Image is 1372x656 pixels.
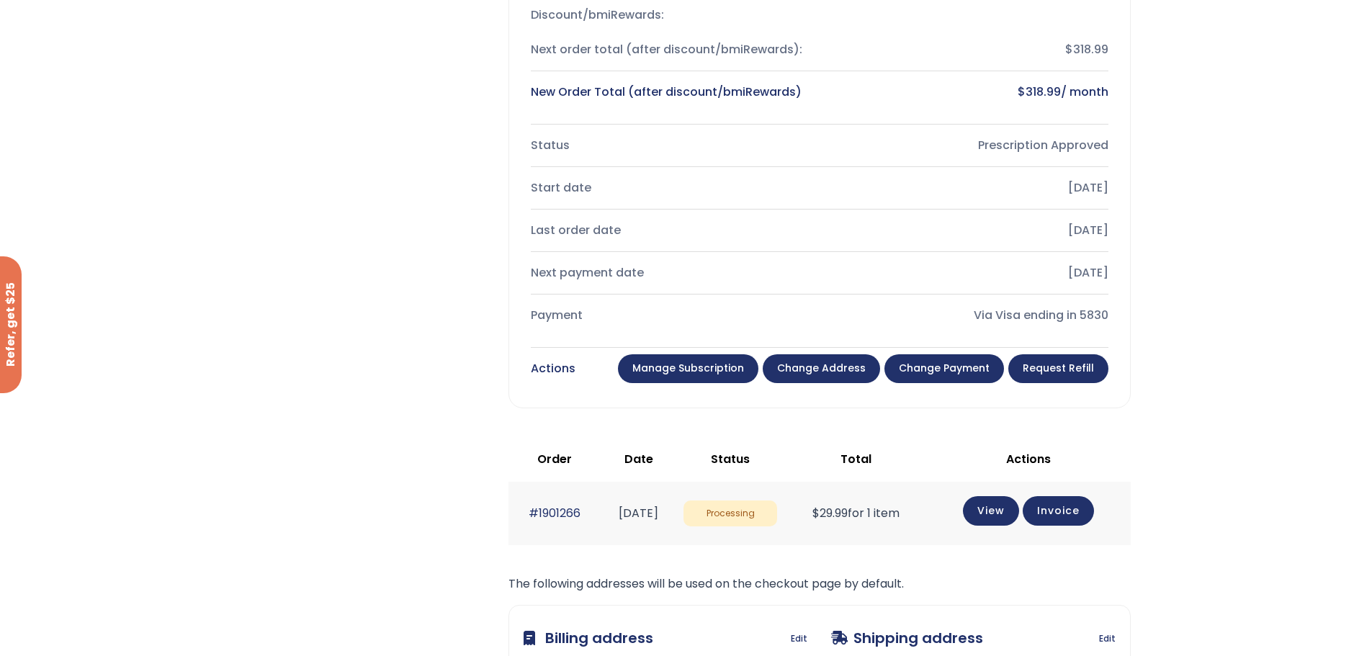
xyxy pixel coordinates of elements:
[784,482,927,544] td: for 1 item
[831,220,1108,241] div: [DATE]
[624,451,653,467] span: Date
[963,496,1019,526] a: View
[831,305,1108,325] div: Via Visa ending in 5830
[831,40,1108,60] div: $318.99
[812,505,848,521] span: 29.99
[531,5,808,25] div: Discount/bmiRewards:
[531,135,808,156] div: Status
[812,505,820,521] span: $
[1023,496,1094,526] a: Invoice
[683,500,777,527] span: Processing
[711,451,750,467] span: Status
[840,451,871,467] span: Total
[1018,84,1061,100] bdi: 318.99
[531,305,808,325] div: Payment
[529,505,580,521] a: #1901266
[831,135,1108,156] div: Prescription Approved
[831,620,983,656] h3: Shipping address
[831,82,1108,102] div: / month
[1006,451,1051,467] span: Actions
[531,178,808,198] div: Start date
[524,620,653,656] h3: Billing address
[831,263,1108,283] div: [DATE]
[1008,354,1108,383] a: Request Refill
[619,505,658,521] time: [DATE]
[618,354,758,383] a: Manage Subscription
[884,354,1004,383] a: Change payment
[531,220,808,241] div: Last order date
[531,359,575,379] div: Actions
[531,40,808,60] div: Next order total (after discount/bmiRewards):
[791,629,807,649] a: Edit
[508,574,1131,594] p: The following addresses will be used on the checkout page by default.
[1018,84,1026,100] span: $
[1099,629,1116,649] a: Edit
[763,354,880,383] a: Change address
[831,178,1108,198] div: [DATE]
[537,451,572,467] span: Order
[531,263,808,283] div: Next payment date
[531,82,808,102] div: New Order Total (after discount/bmiRewards)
